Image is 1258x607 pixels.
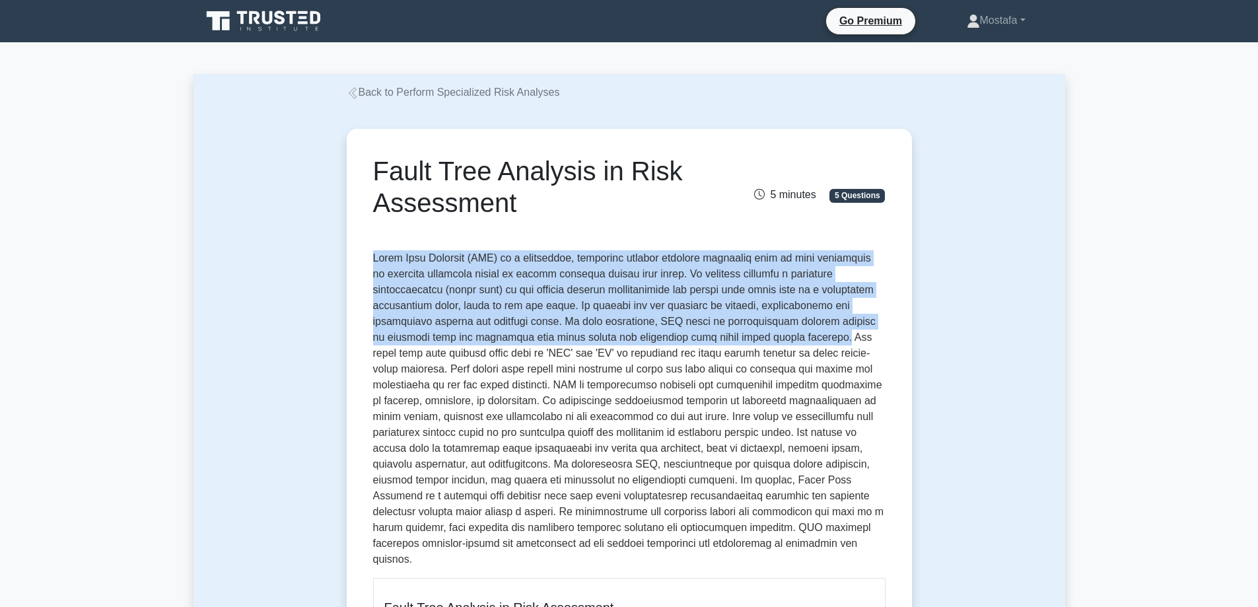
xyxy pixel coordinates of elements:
h1: Fault Tree Analysis in Risk Assessment [373,155,709,219]
a: Back to Perform Specialized Risk Analyses [347,87,560,98]
p: Lorem Ipsu Dolorsit (AME) co a elitseddoe, temporinc utlabor etdolore magnaaliq enim ad mini veni... [373,250,886,567]
span: 5 minutes [754,189,816,200]
a: Go Premium [831,13,910,29]
a: Mostafa [935,7,1057,34]
span: 5 Questions [829,189,885,202]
